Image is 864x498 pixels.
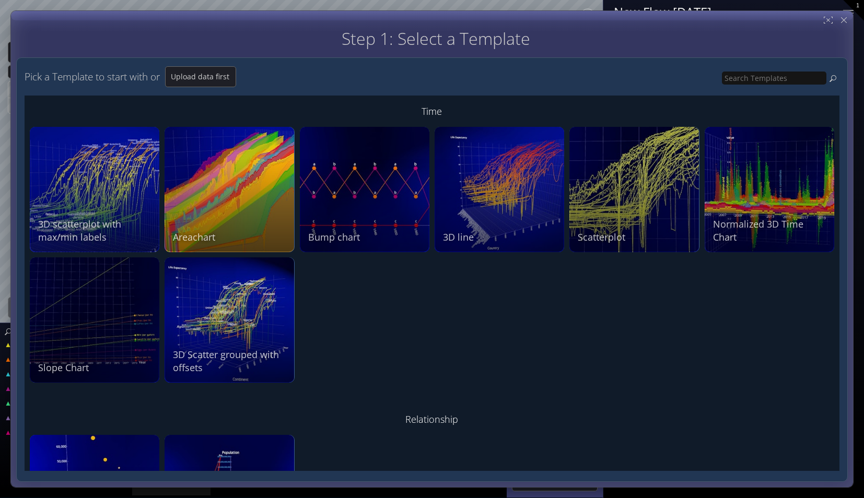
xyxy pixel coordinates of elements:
img: 59831.jpg [165,257,294,383]
div: 3D line [443,231,558,244]
div: 3D scatterplot with max/min labels [38,218,154,244]
img: 60173.jpg [300,127,429,252]
span: Step 1: Select a Template [342,27,530,50]
img: 59751.jpg [705,127,834,252]
img: 63624.jpg [30,127,159,252]
div: 3D Scatter grouped with offsets [173,348,288,374]
div: Bump chart [308,231,424,244]
img: 59830.jpg [435,127,564,252]
div: Areachart [173,231,288,244]
img: 59365.jpg [569,127,699,252]
div: Normalized 3D Time Chart [713,218,828,244]
div: Time [30,101,834,122]
span: Upload data first [166,72,236,82]
img: 59253.jpg [30,257,159,383]
div: Scatterplot [578,231,693,244]
img: 59196.jpg [165,127,294,252]
input: Search Templates [722,72,826,85]
h4: Pick a Template to start with or [25,72,160,82]
div: New Flow [DATE] [614,5,830,18]
div: Slope Chart [38,361,154,374]
div: Relationship [30,409,834,430]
